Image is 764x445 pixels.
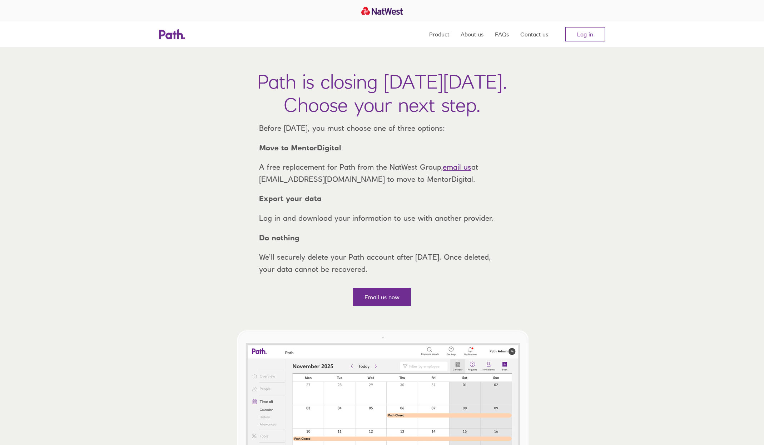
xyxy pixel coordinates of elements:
[259,143,341,152] strong: Move to MentorDigital
[429,21,449,47] a: Product
[253,212,511,224] p: Log in and download your information to use with another provider.
[253,251,511,275] p: We’ll securely delete your Path account after [DATE]. Once deleted, your data cannot be recovered.
[565,27,605,41] a: Log in
[495,21,509,47] a: FAQs
[259,233,299,242] strong: Do nothing
[443,162,471,171] a: email us
[353,288,411,306] a: Email us now
[253,161,511,185] p: A free replacement for Path from the NatWest Group, at [EMAIL_ADDRESS][DOMAIN_NAME] to move to Me...
[461,21,483,47] a: About us
[259,194,322,203] strong: Export your data
[520,21,548,47] a: Contact us
[253,122,511,134] p: Before [DATE], you must choose one of three options:
[257,70,507,116] h1: Path is closing [DATE][DATE]. Choose your next step.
